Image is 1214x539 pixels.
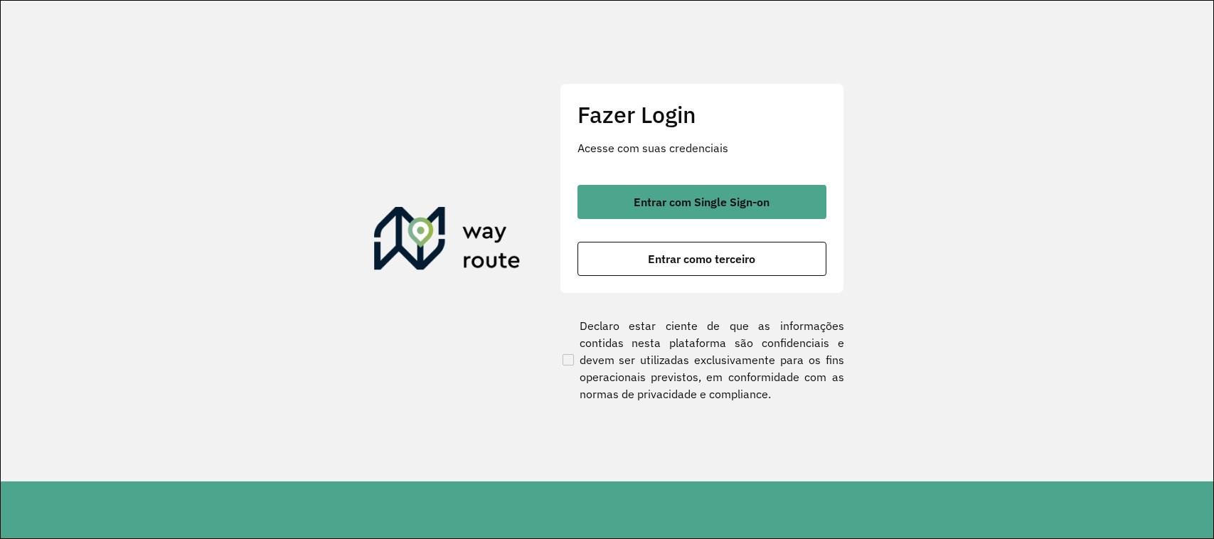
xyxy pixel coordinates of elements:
[577,101,826,128] h2: Fazer Login
[577,185,826,219] button: button
[560,317,844,402] label: Declaro estar ciente de que as informações contidas nesta plataforma são confidenciais e devem se...
[577,139,826,156] p: Acesse com suas credenciais
[648,253,755,265] span: Entrar como terceiro
[577,242,826,276] button: button
[374,207,521,275] img: Roteirizador AmbevTech
[634,196,770,208] span: Entrar com Single Sign-on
